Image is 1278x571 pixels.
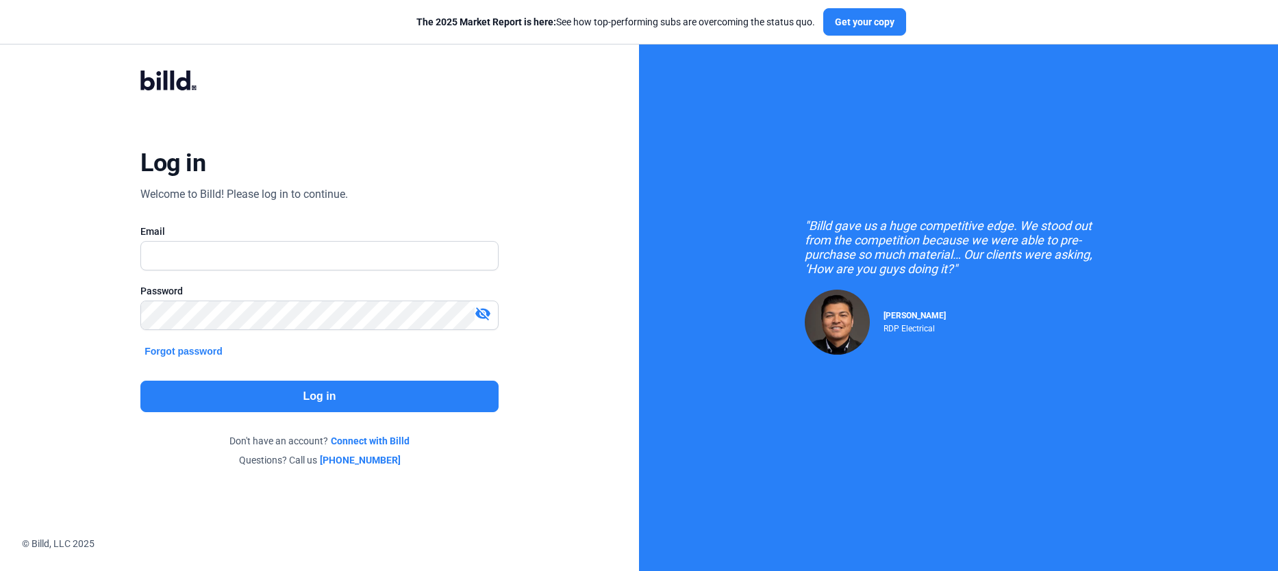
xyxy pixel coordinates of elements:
[320,453,401,467] a: [PHONE_NUMBER]
[140,453,499,467] div: Questions? Call us
[140,225,499,238] div: Email
[140,434,499,448] div: Don't have an account?
[331,434,410,448] a: Connect with Billd
[140,186,348,203] div: Welcome to Billd! Please log in to continue.
[805,290,870,355] img: Raul Pacheco
[475,305,491,322] mat-icon: visibility_off
[140,284,499,298] div: Password
[823,8,906,36] button: Get your copy
[805,218,1113,276] div: "Billd gave us a huge competitive edge. We stood out from the competition because we were able to...
[416,15,815,29] div: See how top-performing subs are overcoming the status quo.
[416,16,556,27] span: The 2025 Market Report is here:
[140,344,227,359] button: Forgot password
[884,311,946,320] span: [PERSON_NAME]
[884,320,946,333] div: RDP Electrical
[140,148,205,178] div: Log in
[140,381,499,412] button: Log in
